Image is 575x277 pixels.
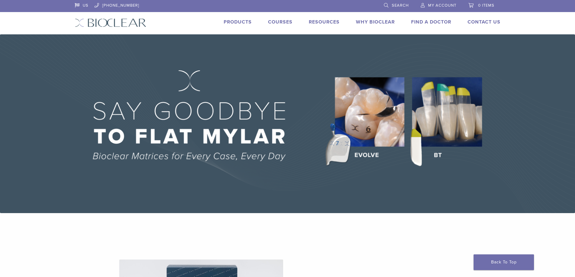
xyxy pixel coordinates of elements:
[392,3,409,8] span: Search
[478,3,494,8] span: 0 items
[224,19,252,25] a: Products
[428,3,456,8] span: My Account
[411,19,451,25] a: Find A Doctor
[75,18,146,27] img: Bioclear
[474,254,534,270] a: Back To Top
[268,19,292,25] a: Courses
[468,19,500,25] a: Contact Us
[356,19,395,25] a: Why Bioclear
[309,19,340,25] a: Resources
